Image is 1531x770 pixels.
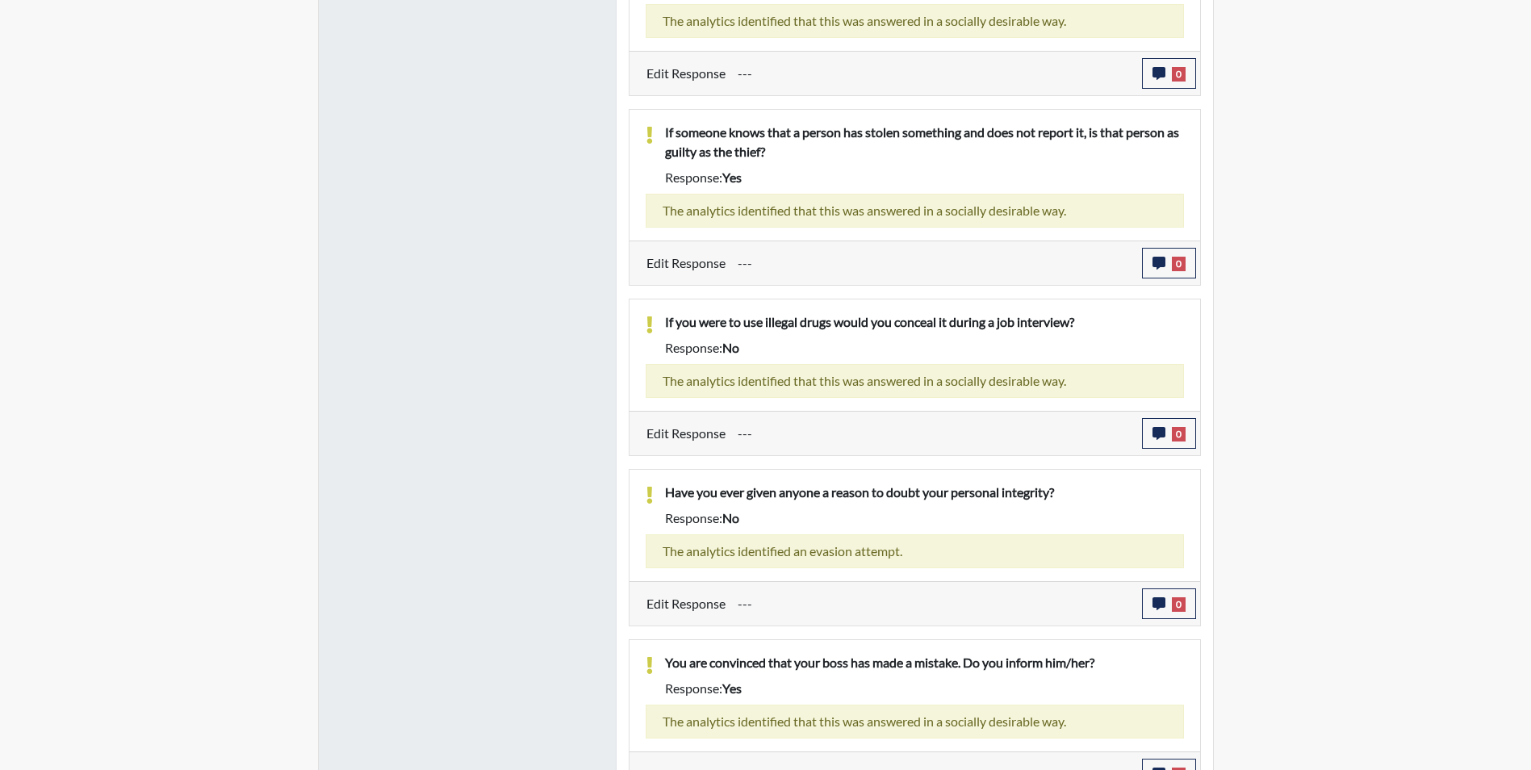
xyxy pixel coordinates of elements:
[722,680,742,696] span: yes
[1172,427,1186,441] span: 0
[665,312,1184,332] p: If you were to use illegal drugs would you conceal it during a job interview?
[653,679,1196,698] div: Response:
[653,168,1196,187] div: Response:
[646,4,1184,38] div: The analytics identified that this was answered in a socially desirable way.
[722,169,742,185] span: yes
[646,194,1184,228] div: The analytics identified that this was answered in a socially desirable way.
[1172,67,1186,82] span: 0
[1172,597,1186,612] span: 0
[722,510,739,525] span: no
[665,483,1184,502] p: Have you ever given anyone a reason to doubt your personal integrity?
[726,588,1142,619] div: Update the test taker's response, the change might impact the score
[646,364,1184,398] div: The analytics identified that this was answered in a socially desirable way.
[726,248,1142,278] div: Update the test taker's response, the change might impact the score
[726,58,1142,89] div: Update the test taker's response, the change might impact the score
[722,340,739,355] span: no
[665,653,1184,672] p: You are convinced that your boss has made a mistake. Do you inform him/her?
[1142,58,1196,89] button: 0
[653,508,1196,528] div: Response:
[1172,257,1186,271] span: 0
[653,338,1196,358] div: Response:
[1142,418,1196,449] button: 0
[646,705,1184,739] div: The analytics identified that this was answered in a socially desirable way.
[1142,588,1196,619] button: 0
[646,248,726,278] label: Edit Response
[665,123,1184,161] p: If someone knows that a person has stolen something and does not report it, is that person as gui...
[726,418,1142,449] div: Update the test taker's response, the change might impact the score
[646,418,726,449] label: Edit Response
[646,534,1184,568] div: The analytics identified an evasion attempt.
[646,58,726,89] label: Edit Response
[646,588,726,619] label: Edit Response
[1142,248,1196,278] button: 0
